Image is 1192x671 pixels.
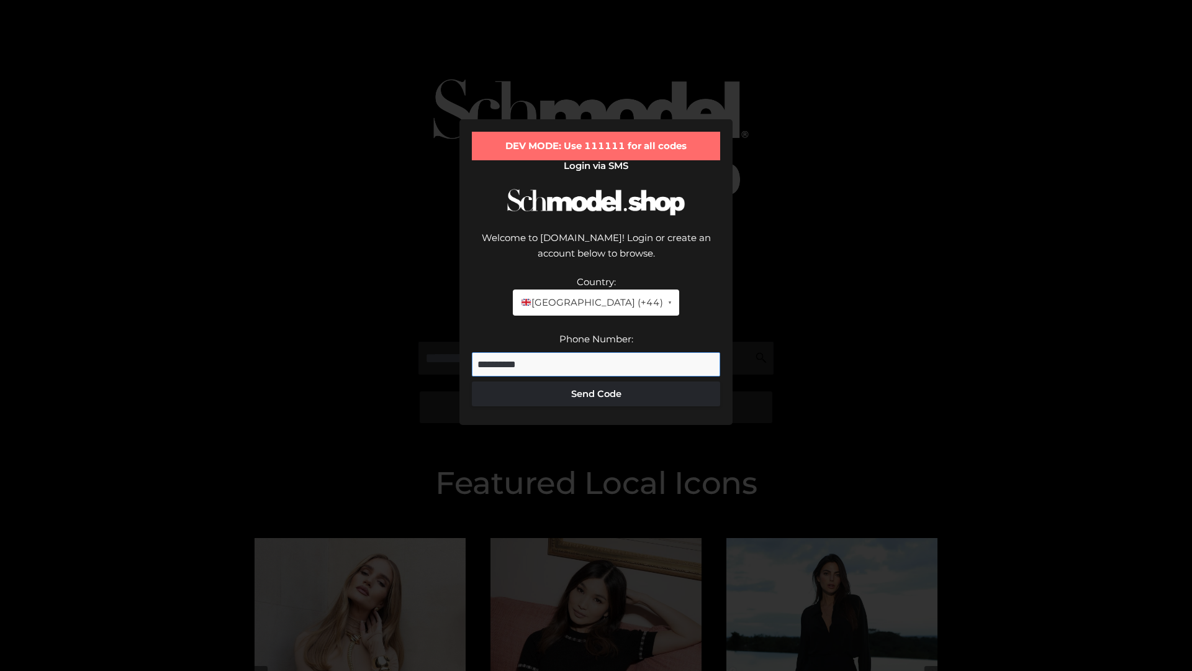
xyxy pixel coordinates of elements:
[503,178,689,227] img: Schmodel Logo
[472,132,720,160] div: DEV MODE: Use 111111 for all codes
[472,160,720,171] h2: Login via SMS
[472,230,720,274] div: Welcome to [DOMAIN_NAME]! Login or create an account below to browse.
[559,333,633,345] label: Phone Number:
[520,294,662,311] span: [GEOGRAPHIC_DATA] (+44)
[472,381,720,406] button: Send Code
[521,298,531,307] img: 🇬🇧
[577,276,616,288] label: Country:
